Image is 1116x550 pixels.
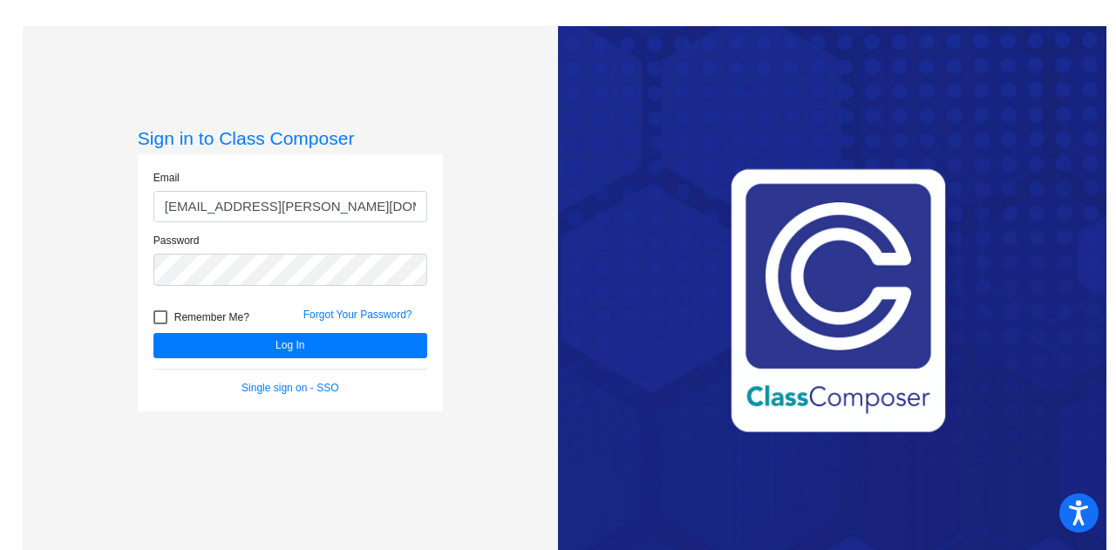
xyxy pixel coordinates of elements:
span: Remember Me? [174,307,249,328]
a: Single sign on - SSO [242,382,338,394]
button: Log In [153,333,427,358]
label: Email [153,170,180,186]
label: Password [153,233,200,248]
h3: Sign in to Class Composer [138,127,443,149]
a: Forgot Your Password? [303,309,412,321]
